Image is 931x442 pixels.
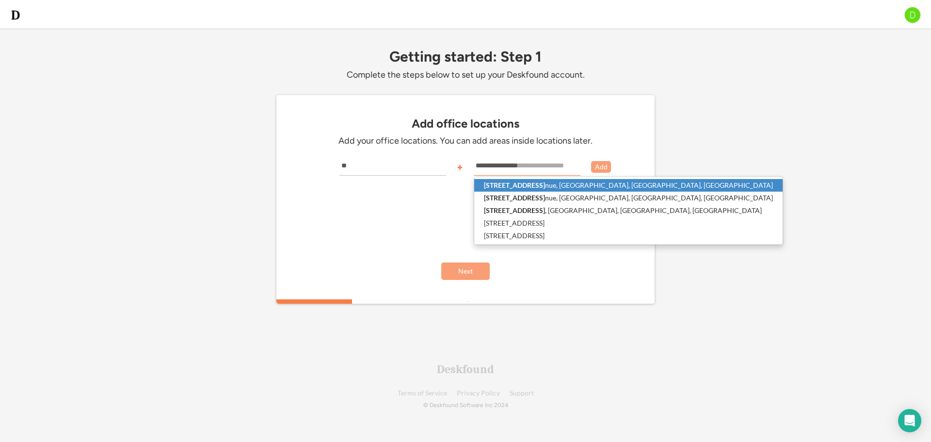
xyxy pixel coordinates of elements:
p: [STREET_ADDRESS] [474,229,783,242]
strong: [STREET_ADDRESS] [484,194,545,202]
button: Add [591,161,611,173]
a: Terms of Service [398,390,447,397]
div: Getting started: Step 1 [276,49,655,65]
img: D.png [904,6,921,24]
div: 20% [278,299,657,304]
a: Support [510,390,534,397]
div: Open Intercom Messenger [898,409,921,432]
p: [STREET_ADDRESS] [474,217,783,229]
div: Add your office locations. You can add areas inside locations later. [320,135,611,147]
div: Add office locations [281,117,650,131]
strong: [STREET_ADDRESS] [484,206,545,214]
button: Next [441,262,490,280]
strong: [STREET_ADDRESS] [484,181,545,189]
p: nue, [GEOGRAPHIC_DATA], [GEOGRAPHIC_DATA], [GEOGRAPHIC_DATA] [474,192,783,204]
a: Privacy Policy [457,390,500,397]
div: Complete the steps below to set up your Deskfound account. [276,69,655,81]
p: , [GEOGRAPHIC_DATA], [GEOGRAPHIC_DATA], [GEOGRAPHIC_DATA] [474,204,783,217]
div: Deskfound [437,363,494,375]
p: nue, [GEOGRAPHIC_DATA], [GEOGRAPHIC_DATA], [GEOGRAPHIC_DATA] [474,179,783,192]
div: + [457,162,463,172]
img: d-whitebg.png [10,9,21,21]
